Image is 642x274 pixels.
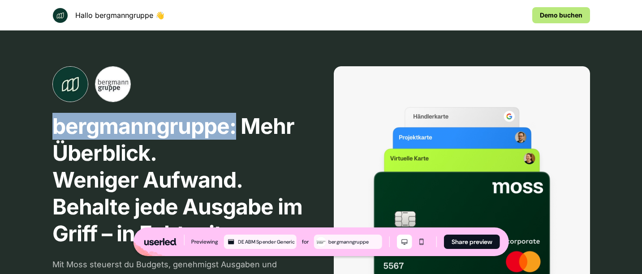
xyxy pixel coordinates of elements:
[191,237,218,246] div: Previewing
[328,238,380,246] div: bergmanngruppe
[52,113,309,247] p: bergmanngruppe: Mehr Überblick. Weniger Aufwand. Behalte jede Ausgabe im Griff – in Echtzeit.
[302,237,309,246] div: for
[397,235,412,249] button: Desktop mode
[414,235,429,249] button: Mobile mode
[532,7,590,23] a: Demo buchen
[238,238,295,246] div: DE ABM Spender Generic
[444,235,500,249] button: Share preview
[75,10,164,21] p: Hallo bergmanngruppe 👋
